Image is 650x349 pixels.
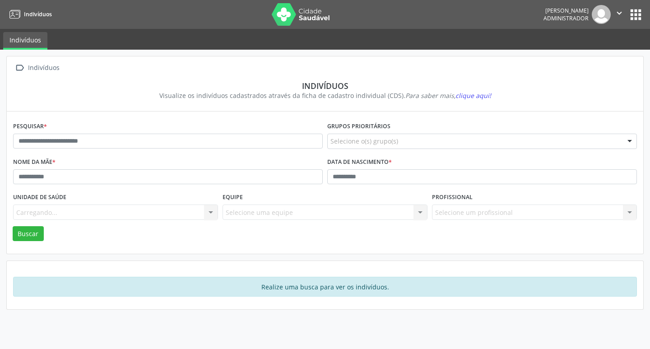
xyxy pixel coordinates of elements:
i:  [614,8,624,18]
button: apps [628,7,644,23]
div: Indivíduos [19,81,631,91]
div: Visualize os indivíduos cadastrados através da ficha de cadastro individual (CDS). [19,91,631,100]
div: Realize uma busca para ver os indivíduos. [13,277,637,297]
button: Buscar [13,226,44,242]
button:  [611,5,628,24]
span: Indivíduos [24,10,52,18]
a: Indivíduos [3,32,47,50]
a:  Indivíduos [13,61,61,74]
span: Selecione o(s) grupo(s) [330,136,398,146]
label: Grupos prioritários [327,120,390,134]
label: Equipe [223,191,243,205]
span: clique aqui! [455,91,491,100]
label: Nome da mãe [13,155,56,169]
label: Data de nascimento [327,155,392,169]
div: Indivíduos [26,61,61,74]
img: img [592,5,611,24]
i:  [13,61,26,74]
i: Para saber mais, [405,91,491,100]
label: Pesquisar [13,120,47,134]
div: [PERSON_NAME] [543,7,589,14]
a: Indivíduos [6,7,52,22]
span: Administrador [543,14,589,22]
label: Unidade de saúde [13,191,66,205]
label: Profissional [432,191,473,205]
